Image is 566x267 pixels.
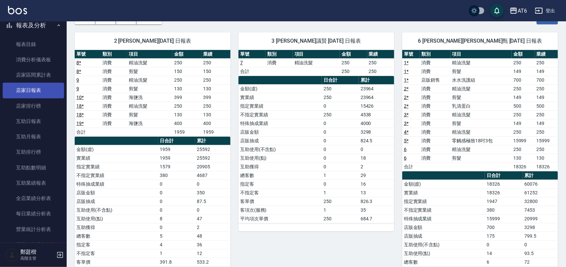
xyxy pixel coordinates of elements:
[490,4,504,17] button: save
[101,50,127,59] th: 類別
[195,240,230,249] td: 36
[322,188,359,197] td: 1
[340,67,367,76] td: 250
[535,76,558,84] td: 700
[322,119,359,128] td: 0
[485,171,523,180] th: 日合計
[359,162,394,171] td: 2
[101,102,127,110] td: 消費
[523,171,558,180] th: 累計
[402,223,485,232] td: 店販金額
[127,110,172,119] td: 剪髮
[101,67,127,76] td: 消費
[201,119,230,128] td: 400
[3,52,64,67] a: 消費分析儀表板
[195,137,230,145] th: 累計
[523,206,558,214] td: 7453
[238,180,322,188] td: 指定客
[359,110,394,119] td: 4538
[173,128,202,136] td: 1959
[238,84,322,93] td: 金額(虛)
[195,154,230,162] td: 25592
[367,58,394,67] td: 250
[201,84,230,93] td: 130
[238,162,322,171] td: 互助獲得
[359,180,394,188] td: 16
[420,119,451,128] td: 消費
[322,136,359,145] td: 0
[420,50,451,59] th: 類別
[238,102,322,110] td: 指定實業績
[20,255,54,261] p: 高階主管
[101,119,127,128] td: 消費
[485,232,523,240] td: 175
[195,206,230,214] td: 0
[451,136,512,145] td: 零觸感極致18吋3包
[238,119,322,128] td: 特殊抽成業績
[127,50,172,59] th: 項目
[359,102,394,110] td: 15426
[158,154,195,162] td: 1959
[485,240,523,249] td: 0
[404,147,407,152] a: 6
[75,154,158,162] td: 實業績
[420,76,451,84] td: 店販銷售
[359,93,394,102] td: 23964
[3,222,64,237] a: 營業統計分析表
[535,128,558,136] td: 250
[75,188,158,197] td: 店販金額
[127,93,172,102] td: 海鹽洗
[367,67,394,76] td: 250
[158,145,195,154] td: 1959
[173,50,202,59] th: 金額
[158,171,195,180] td: 380
[75,162,158,171] td: 指定實業績
[523,180,558,188] td: 60076
[402,50,420,59] th: 單號
[238,171,322,180] td: 總客數
[158,258,195,266] td: 391.8
[238,188,322,197] td: 不指定客
[195,197,230,206] td: 87.5
[195,249,230,258] td: 12
[75,214,158,223] td: 互助使用(點)
[485,180,523,188] td: 18326
[3,144,64,160] a: 互助排行榜
[485,197,523,206] td: 1947
[512,145,535,154] td: 250
[265,50,293,59] th: 類別
[512,154,535,162] td: 130
[293,50,340,59] th: 項目
[158,137,195,145] th: 日合計
[3,237,64,252] a: 營業項目月分析表
[158,223,195,232] td: 0
[195,162,230,171] td: 20905
[173,119,202,128] td: 400
[340,50,367,59] th: 金額
[485,249,523,258] td: 14
[173,102,202,110] td: 250
[512,93,535,102] td: 149
[127,67,172,76] td: 剪髮
[322,154,359,162] td: 0
[238,214,322,223] td: 平均項次單價
[512,119,535,128] td: 149
[3,17,64,34] button: 報表及分析
[158,206,195,214] td: 0
[101,84,127,93] td: 消費
[322,128,359,136] td: 0
[512,102,535,110] td: 500
[402,214,485,223] td: 特殊抽成業績
[340,58,367,67] td: 250
[523,240,558,249] td: 0
[20,249,54,255] h5: 鄭莛楷
[532,5,558,17] button: 登出
[3,98,64,114] a: 店家排行榜
[8,6,27,14] img: Logo
[420,58,451,67] td: 消費
[173,76,202,84] td: 250
[158,240,195,249] td: 4
[195,145,230,154] td: 25592
[485,223,523,232] td: 700
[158,180,195,188] td: 0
